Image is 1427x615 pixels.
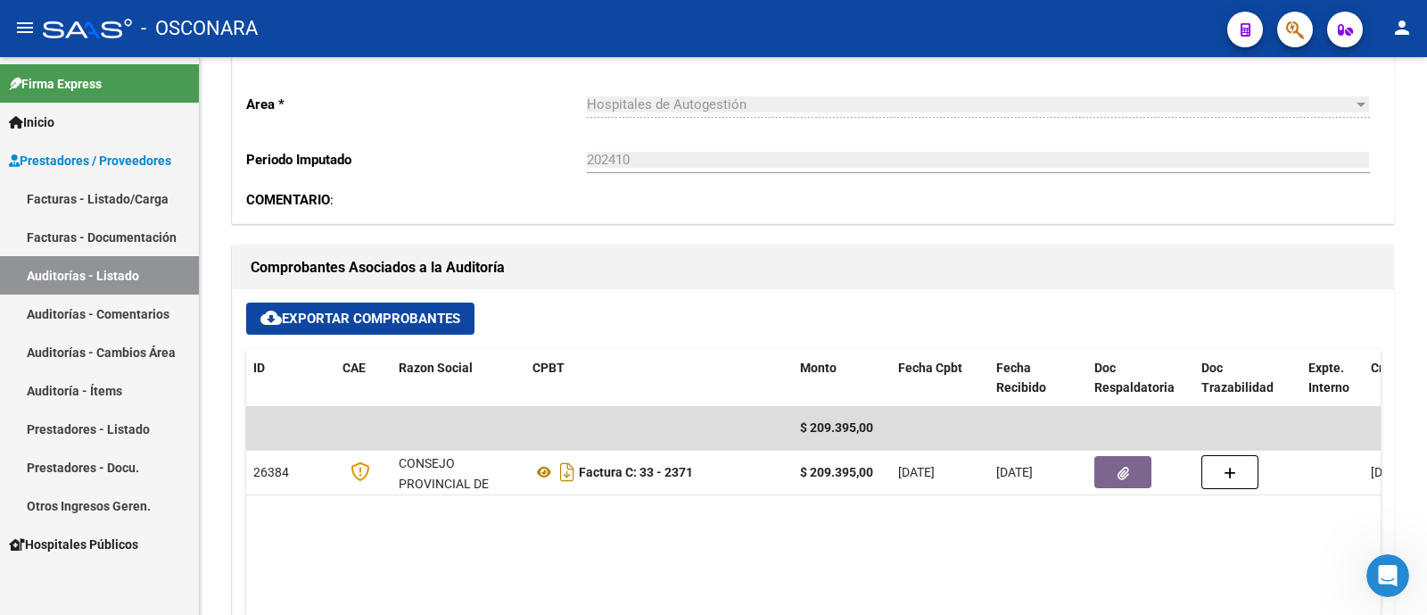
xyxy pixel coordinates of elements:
datatable-header-cell: Razon Social [392,349,525,408]
span: CPBT [532,361,565,375]
datatable-header-cell: Doc Trazabilidad [1194,349,1301,408]
span: Fecha Recibido [996,361,1046,395]
h1: Comprobantes Asociados a la Auditoría [251,253,1376,282]
mat-icon: menu [14,17,36,38]
span: Doc Respaldatoria [1094,361,1175,395]
span: Hospitales de Autogestión [587,96,746,112]
span: Exportar Comprobantes [260,311,460,327]
span: Fecha Cpbt [898,361,962,375]
span: Creado [1371,361,1412,375]
span: ID [253,361,265,375]
mat-icon: cloud_download [260,307,282,328]
strong: $ 209.395,00 [800,465,873,479]
span: Firma Express [9,74,102,94]
span: 26384 [253,465,289,479]
span: Inicio [9,112,54,132]
p: Periodo Imputado [246,150,587,170]
datatable-header-cell: CAE [335,349,392,408]
span: Razon Social [399,361,473,375]
span: [DATE] [996,465,1033,479]
datatable-header-cell: Monto [793,349,891,408]
span: [DATE] [898,465,935,479]
span: Doc Trazabilidad [1201,361,1274,395]
i: Descargar documento [556,458,579,486]
button: Exportar Comprobantes [246,303,474,335]
div: CONSEJO PROVINCIAL DE SALUD PUBLICA PCIADE RIO NEGRO [399,453,518,535]
datatable-header-cell: Expte. Interno [1301,349,1364,408]
span: Prestadores / Proveedores [9,151,171,170]
datatable-header-cell: CPBT [525,349,793,408]
span: [DATE] [1371,465,1407,479]
span: - OSCONARA [141,9,258,48]
span: : [246,192,334,208]
span: $ 209.395,00 [800,420,873,435]
span: CAE [342,361,366,375]
span: Expte. Interno [1308,361,1349,395]
span: Monto [800,361,837,375]
span: Hospitales Públicos [9,535,138,554]
iframe: Intercom live chat [1366,554,1409,597]
datatable-header-cell: Fecha Cpbt [891,349,989,408]
datatable-header-cell: ID [246,349,335,408]
datatable-header-cell: Fecha Recibido [989,349,1087,408]
datatable-header-cell: Doc Respaldatoria [1087,349,1194,408]
strong: COMENTARIO [246,192,330,208]
p: Area * [246,95,587,114]
strong: Factura C: 33 - 2371 [579,465,693,479]
mat-icon: person [1391,17,1413,38]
